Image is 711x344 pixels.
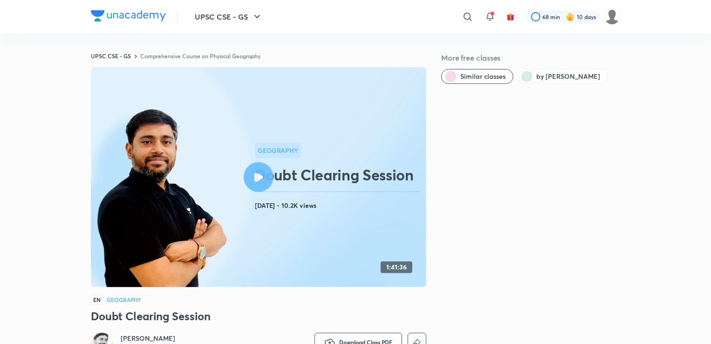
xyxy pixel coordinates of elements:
[441,52,620,63] h5: More free classes
[566,12,575,21] img: streak
[121,334,189,343] a: [PERSON_NAME]
[386,263,407,271] h4: 1:41:36
[604,9,620,25] img: Kiran Saini
[91,10,166,21] img: Company Logo
[107,297,141,303] h4: Geography
[91,309,426,323] h3: Doubt Clearing Session
[460,72,506,81] span: Similar classes
[255,165,423,184] h2: Doubt Clearing Session
[255,200,423,212] h4: [DATE] • 10.2K views
[140,52,260,60] a: Comprehensive Course on Physical Geography
[91,10,166,24] a: Company Logo
[536,72,600,81] span: by Sudarshan Gurjar
[517,69,608,84] button: by Sudarshan Gurjar
[189,7,268,26] button: UPSC CSE - GS
[506,13,515,21] img: avatar
[441,69,513,84] button: Similar classes
[91,295,103,305] span: EN
[503,9,518,24] button: avatar
[91,52,131,60] a: UPSC CSE - GS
